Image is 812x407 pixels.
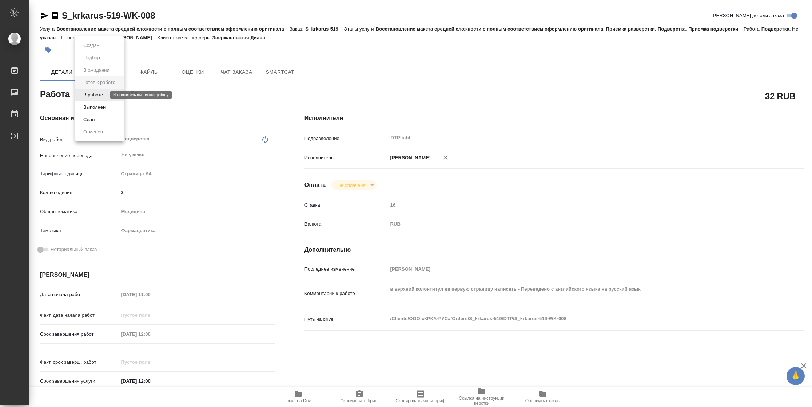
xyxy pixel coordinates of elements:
[81,116,97,124] button: Сдан
[81,91,105,99] button: В работе
[81,41,101,49] button: Создан
[81,54,102,62] button: Подбор
[81,103,108,111] button: Выполнен
[81,66,112,74] button: В ожидании
[81,79,118,87] button: Готов к работе
[81,128,105,136] button: Отменен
